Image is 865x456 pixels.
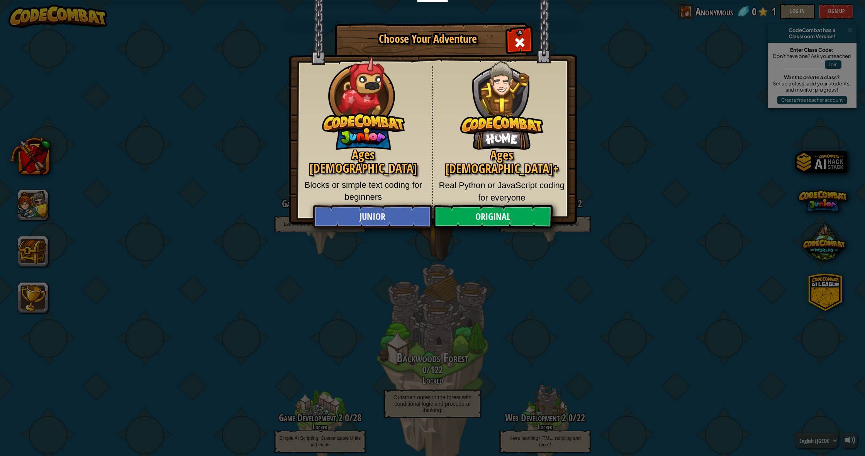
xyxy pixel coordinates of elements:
[439,179,565,204] p: Real Python or JavaScript coding for everyone
[349,33,507,45] h1: Choose Your Adventure
[507,29,532,54] div: Close modal
[433,205,552,228] a: Original
[313,205,432,228] a: Junior
[322,51,405,150] img: CodeCombat Junior hero character
[300,148,426,175] h2: Ages [DEMOGRAPHIC_DATA]
[460,48,543,150] img: CodeCombat Original hero character
[300,179,426,203] p: Blocks or simple text coding for beginners
[439,148,565,175] h2: Ages [DEMOGRAPHIC_DATA]+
